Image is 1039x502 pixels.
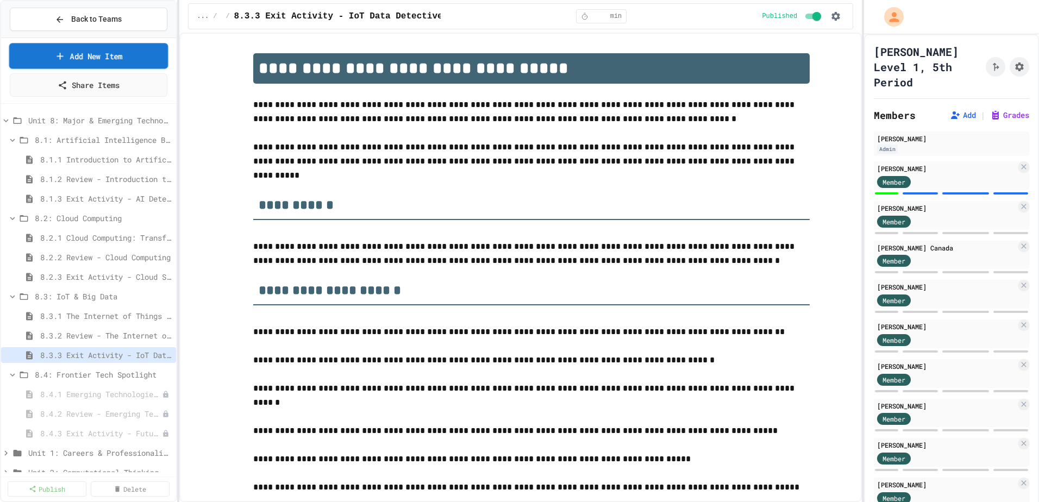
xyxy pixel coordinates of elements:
iframe: chat widget [993,459,1028,491]
span: Member [882,256,905,266]
span: 8.2.2 Review - Cloud Computing [40,252,172,263]
div: [PERSON_NAME] [877,322,1016,331]
div: Unpublished [162,410,170,418]
div: Unpublished [162,430,170,437]
a: Add New Item [9,43,168,68]
div: [PERSON_NAME] [877,164,1016,173]
a: Share Items [10,73,167,97]
span: 8.4.3 Exit Activity - Future Tech Challenge [40,428,162,439]
h2: Members [874,108,916,123]
span: 8.3.3 Exit Activity - IoT Data Detective Challenge [40,349,172,361]
span: Published [762,12,797,21]
span: Unit 1: Careers & Professionalism [28,447,172,459]
span: 8.4.2 Review - Emerging Technologies: Shaping Our Digital Future [40,408,162,419]
button: Assignment Settings [1010,57,1029,77]
span: 8.2.1 Cloud Computing: Transforming the Digital World [40,232,172,243]
span: Member [882,414,905,424]
span: 8.3.2 Review - The Internet of Things and Big Data [40,330,172,341]
div: [PERSON_NAME] [877,401,1016,411]
span: 8.3: IoT & Big Data [35,291,172,302]
div: [PERSON_NAME] [877,361,1016,371]
span: Unit 2: Computational Thinking & Problem-Solving [28,467,172,478]
span: | [980,109,986,122]
div: [PERSON_NAME] [877,440,1016,450]
span: Member [882,177,905,187]
span: Member [882,335,905,345]
div: Content is published and visible to students [762,10,823,23]
span: Unit 8: Major & Emerging Technologies [28,115,172,126]
span: 8.1.3 Exit Activity - AI Detective [40,193,172,204]
h1: [PERSON_NAME] Level 1, 5th Period [874,44,981,90]
span: / [226,12,229,21]
button: Click to see fork details [986,57,1005,77]
a: Delete [91,481,170,497]
span: min [610,12,622,21]
span: Back to Teams [71,14,122,25]
span: 8.1: Artificial Intelligence Basics [35,134,172,146]
span: / [213,12,217,21]
span: 8.1.1 Introduction to Artificial Intelligence [40,154,172,165]
span: 8.1.2 Review - Introduction to Artificial Intelligence [40,173,172,185]
div: [PERSON_NAME] [877,134,1026,143]
span: Member [882,296,905,305]
div: Admin [877,145,898,154]
span: Member [882,217,905,227]
span: 8.2: Cloud Computing [35,212,172,224]
a: Publish [8,481,86,497]
div: [PERSON_NAME] [877,282,1016,292]
button: Back to Teams [10,8,167,31]
span: 8.3.3 Exit Activity - IoT Data Detective Challenge [234,10,495,23]
span: 8.3.1 The Internet of Things and Big Data: Our Connected Digital World [40,310,172,322]
div: My Account [873,4,906,29]
div: [PERSON_NAME] Canada [877,243,1016,253]
span: Member [882,454,905,463]
span: 8.4: Frontier Tech Spotlight [35,369,172,380]
div: Unpublished [162,391,170,398]
div: [PERSON_NAME] [877,203,1016,213]
button: Grades [990,110,1029,121]
span: 8.4.1 Emerging Technologies: Shaping Our Digital Future [40,388,162,400]
span: 8.2.3 Exit Activity - Cloud Service Detective [40,271,172,283]
span: Member [882,375,905,385]
div: [PERSON_NAME] [877,480,1016,490]
iframe: chat widget [949,411,1028,457]
span: ... [197,12,209,21]
button: Add [950,110,976,121]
